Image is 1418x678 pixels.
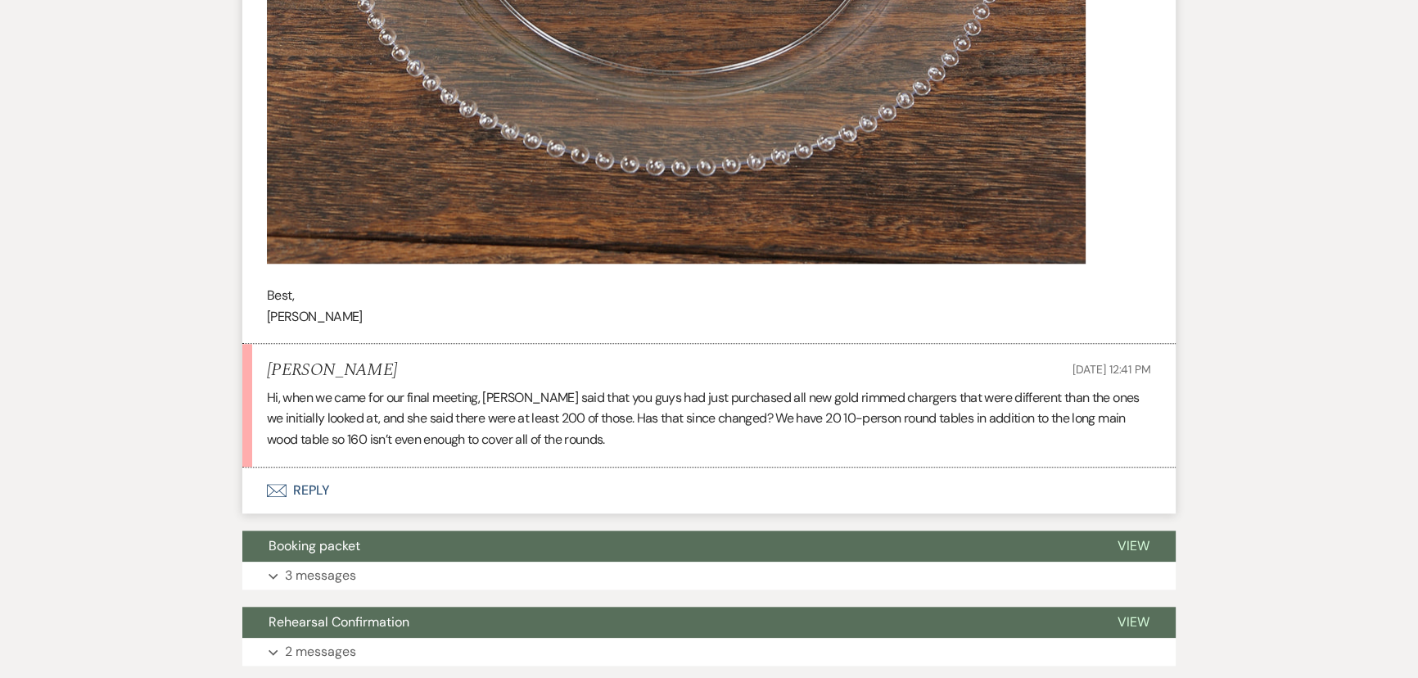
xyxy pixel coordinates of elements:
button: 3 messages [242,562,1176,590]
span: Rehearsal Confirmation [269,613,409,631]
span: Booking packet [269,537,360,554]
button: Rehearsal Confirmation [242,607,1091,638]
button: View [1091,607,1176,638]
button: View [1091,531,1176,562]
span: View [1118,613,1149,631]
p: [PERSON_NAME] [267,306,1151,328]
span: View [1118,537,1149,554]
button: Reply [242,468,1176,513]
h5: [PERSON_NAME] [267,360,397,381]
button: 2 messages [242,638,1176,666]
span: [DATE] 12:41 PM [1073,362,1151,377]
p: Best, [267,285,1151,306]
p: 2 messages [285,641,356,662]
p: Hi, when we came for our final meeting, [PERSON_NAME] said that you guys had just purchased all n... [267,387,1151,450]
p: 3 messages [285,565,356,586]
button: Booking packet [242,531,1091,562]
